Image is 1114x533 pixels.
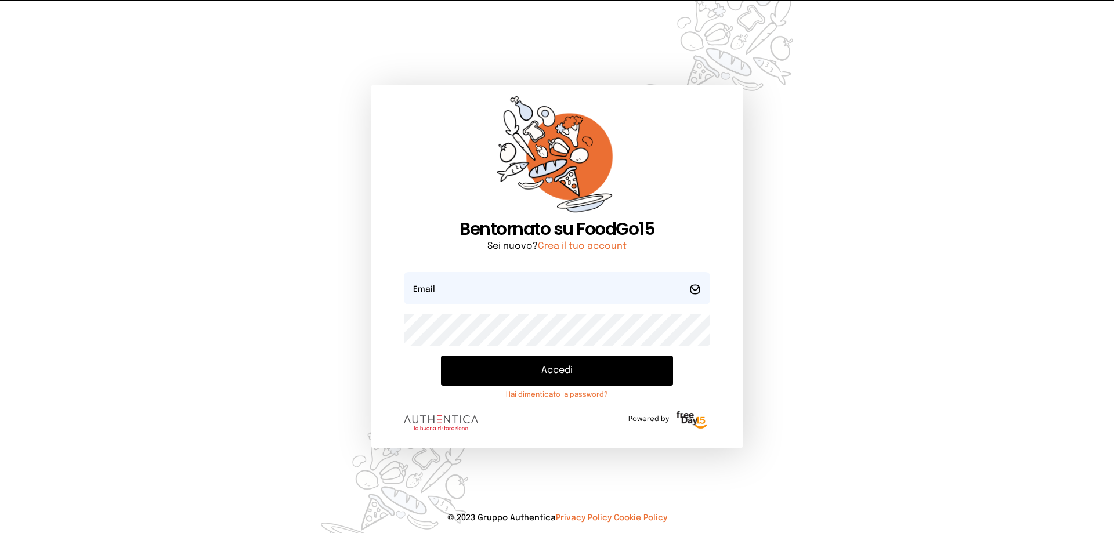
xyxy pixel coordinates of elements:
button: Accedi [441,356,673,386]
a: Cookie Policy [614,514,667,522]
p: © 2023 Gruppo Authentica [19,512,1095,524]
span: Powered by [628,415,669,424]
img: logo.8f33a47.png [404,415,478,430]
p: Sei nuovo? [404,240,710,253]
a: Crea il tuo account [538,241,627,251]
img: logo-freeday.3e08031.png [674,409,710,432]
a: Hai dimenticato la password? [441,390,673,400]
a: Privacy Policy [556,514,612,522]
h1: Bentornato su FoodGo15 [404,219,710,240]
img: sticker-orange.65babaf.png [497,96,617,219]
